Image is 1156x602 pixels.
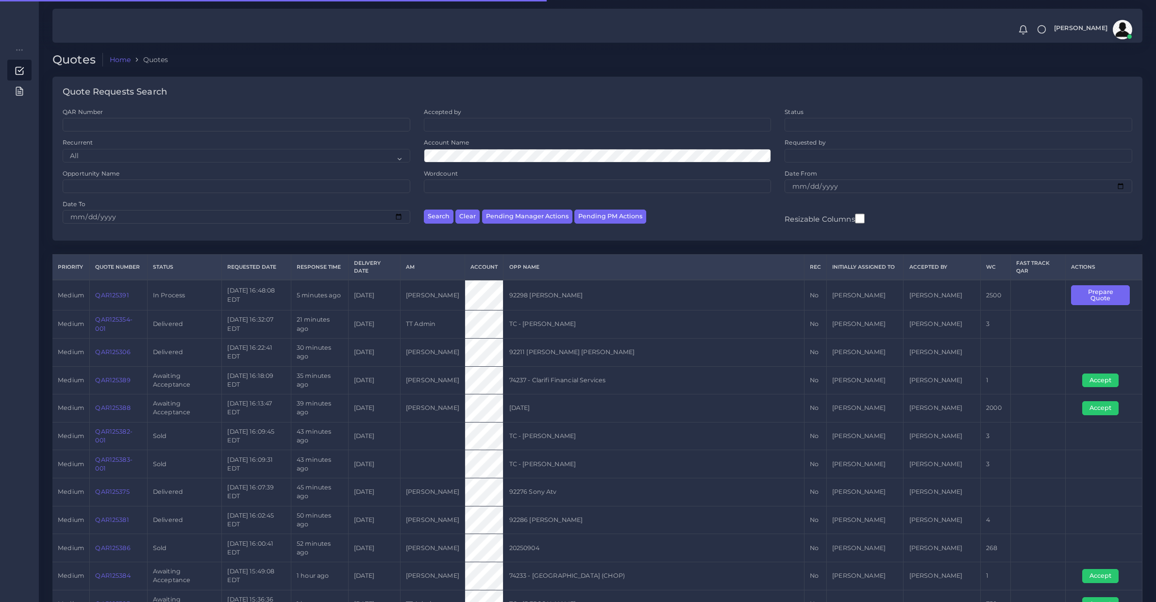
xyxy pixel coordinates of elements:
td: [PERSON_NAME] [400,506,465,534]
th: Quote Number [90,255,148,280]
button: Pending Manager Actions [482,210,572,224]
td: [PERSON_NAME] [400,562,465,590]
td: [DATE] 16:07:39 EDT [222,478,291,506]
td: No [804,310,826,339]
a: QAR125388 [95,404,130,411]
td: 30 minutes ago [291,338,348,366]
span: medium [58,376,84,384]
td: [PERSON_NAME] [826,422,904,450]
td: [PERSON_NAME] [400,394,465,423]
td: Delivered [147,506,221,534]
td: [PERSON_NAME] [826,562,904,590]
td: [PERSON_NAME] [826,506,904,534]
td: [PERSON_NAME] [904,394,981,423]
span: medium [58,432,84,439]
td: 45 minutes ago [291,478,348,506]
th: Response Time [291,255,348,280]
td: [DATE] 16:09:31 EDT [222,450,291,478]
button: Accept [1082,374,1119,387]
td: 1 hour ago [291,562,348,590]
td: TC - [PERSON_NAME] [503,310,804,339]
td: [PERSON_NAME] [904,338,981,366]
label: Wordcount [424,169,458,178]
td: [PERSON_NAME] [400,534,465,562]
td: [PERSON_NAME] [400,478,465,506]
td: 5 minutes ago [291,280,348,310]
td: No [804,478,826,506]
h4: Quote Requests Search [63,87,167,98]
td: Sold [147,534,221,562]
label: Status [785,108,804,116]
th: WC [981,255,1011,280]
td: No [804,366,826,394]
td: 1 [981,366,1011,394]
span: medium [58,460,84,468]
span: medium [58,404,84,411]
td: 3 [981,422,1011,450]
span: medium [58,348,84,356]
label: Date To [63,200,85,208]
td: 50 minutes ago [291,506,348,534]
a: [PERSON_NAME]avatar [1049,20,1136,39]
td: 3 [981,450,1011,478]
a: QAR125381 [95,516,129,523]
a: Accept [1082,404,1125,411]
th: Initially Assigned to [826,255,904,280]
td: [DATE] [348,534,400,562]
td: 4 [981,506,1011,534]
img: avatar [1113,20,1132,39]
td: [PERSON_NAME] [400,280,465,310]
th: Status [147,255,221,280]
td: 268 [981,534,1011,562]
label: Opportunity Name [63,169,119,178]
td: No [804,562,826,590]
td: [PERSON_NAME] [400,366,465,394]
button: Prepare Quote [1071,285,1130,305]
span: medium [58,488,84,495]
td: 2500 [981,280,1011,310]
span: medium [58,572,84,579]
td: [DATE] 16:09:45 EDT [222,422,291,450]
th: Priority [52,255,90,280]
td: Awaiting Acceptance [147,366,221,394]
td: [PERSON_NAME] [904,534,981,562]
td: Delivered [147,310,221,339]
td: [PERSON_NAME] [904,422,981,450]
td: 52 minutes ago [291,534,348,562]
td: [PERSON_NAME] [826,450,904,478]
a: QAR125382-001 [95,428,132,444]
td: [PERSON_NAME] [826,478,904,506]
th: Opp Name [503,255,804,280]
td: Sold [147,450,221,478]
td: 39 minutes ago [291,394,348,423]
td: [DATE] 16:00:41 EDT [222,534,291,562]
td: Delivered [147,338,221,366]
label: Resizable Columns [785,212,864,225]
a: QAR125354-001 [95,316,132,332]
td: [PERSON_NAME] [904,478,981,506]
a: QAR125389 [95,376,130,384]
td: No [804,534,826,562]
th: Accepted by [904,255,981,280]
a: QAR125375 [95,488,129,495]
td: [PERSON_NAME] [826,394,904,423]
td: 43 minutes ago [291,450,348,478]
td: 1 [981,562,1011,590]
td: [PERSON_NAME] [904,310,981,339]
h2: Quotes [52,53,103,67]
td: 92276 Sony Atv [503,478,804,506]
td: [DATE] [348,338,400,366]
td: [DATE] 15:49:08 EDT [222,562,291,590]
td: [PERSON_NAME] [400,338,465,366]
td: [PERSON_NAME] [826,310,904,339]
td: No [804,422,826,450]
label: Date From [785,169,817,178]
label: Recurrent [63,138,93,146]
td: [PERSON_NAME] [826,280,904,310]
td: [DATE] [348,562,400,590]
td: [PERSON_NAME] [904,280,981,310]
a: QAR125384 [95,572,130,579]
th: Requested Date [222,255,291,280]
td: [DATE] 16:48:08 EDT [222,280,291,310]
td: TC - [PERSON_NAME] [503,422,804,450]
